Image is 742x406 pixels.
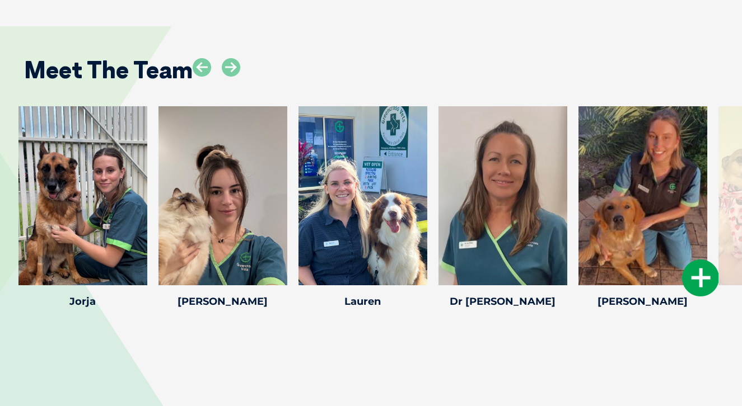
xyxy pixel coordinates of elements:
[18,296,147,306] h4: Jorja
[298,296,427,306] h4: Lauren
[578,296,707,306] h4: [PERSON_NAME]
[438,296,567,306] h4: Dr [PERSON_NAME]
[158,296,287,306] h4: [PERSON_NAME]
[24,58,193,82] h2: Meet The Team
